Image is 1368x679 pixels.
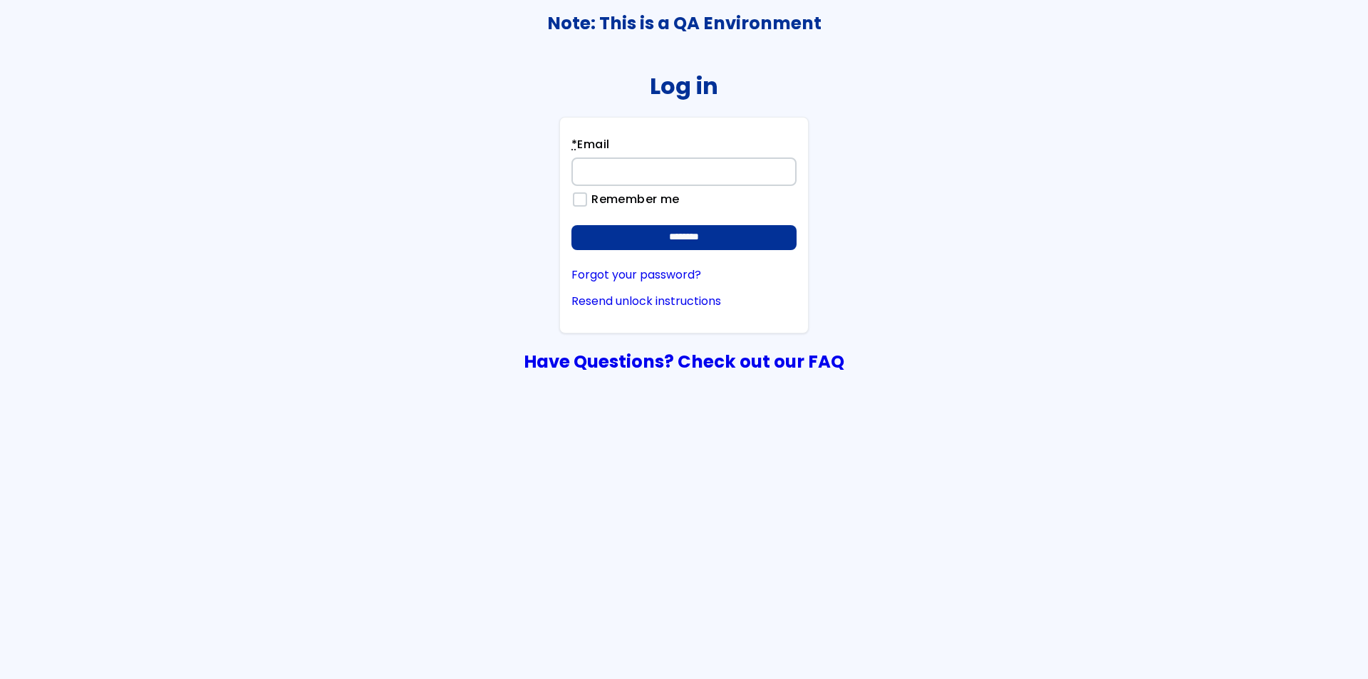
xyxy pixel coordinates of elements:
abbr: required [571,136,577,152]
a: Have Questions? Check out our FAQ [524,349,844,374]
a: Resend unlock instructions [571,295,797,308]
h2: Log in [650,73,718,99]
a: Forgot your password? [571,269,797,281]
label: Remember me [584,193,679,206]
label: Email [571,136,609,157]
h3: Note: This is a QA Environment [1,14,1367,33]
